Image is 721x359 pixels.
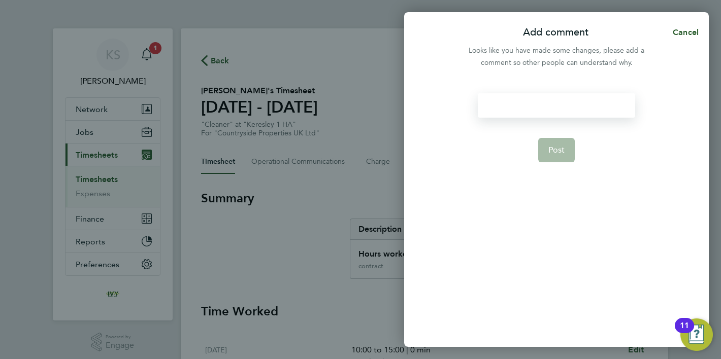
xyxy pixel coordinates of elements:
[657,22,709,43] button: Cancel
[670,27,699,37] span: Cancel
[680,326,689,339] div: 11
[680,318,713,351] button: Open Resource Center, 11 new notifications
[463,45,650,69] div: Looks like you have made some changes, please add a comment so other people can understand why.
[523,25,588,40] p: Add comment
